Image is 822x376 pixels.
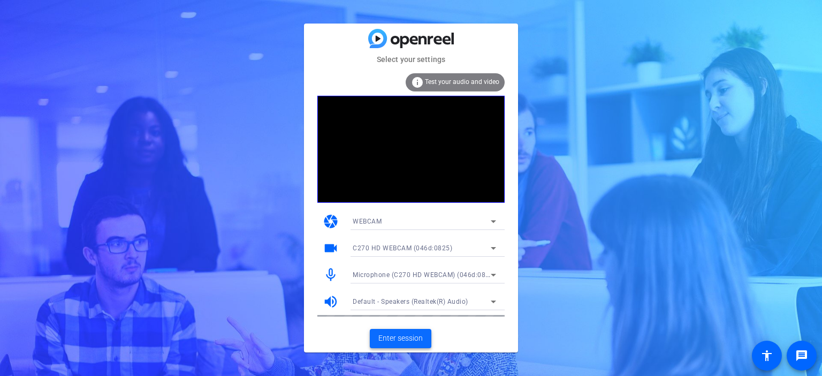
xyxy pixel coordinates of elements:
[323,240,339,256] mat-icon: videocam
[425,78,499,86] span: Test your audio and video
[353,218,382,225] span: WEBCAM
[795,349,808,362] mat-icon: message
[368,29,454,48] img: blue-gradient.svg
[353,298,468,305] span: Default - Speakers (Realtek(R) Audio)
[323,213,339,229] mat-icon: camera
[323,267,339,283] mat-icon: mic_none
[304,53,518,65] mat-card-subtitle: Select your settings
[323,294,339,310] mat-icon: volume_up
[378,333,423,344] span: Enter session
[353,270,496,279] span: Microphone (C270 HD WEBCAM) (046d:0825)
[411,76,424,89] mat-icon: info
[760,349,773,362] mat-icon: accessibility
[370,329,431,348] button: Enter session
[353,244,452,252] span: C270 HD WEBCAM (046d:0825)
